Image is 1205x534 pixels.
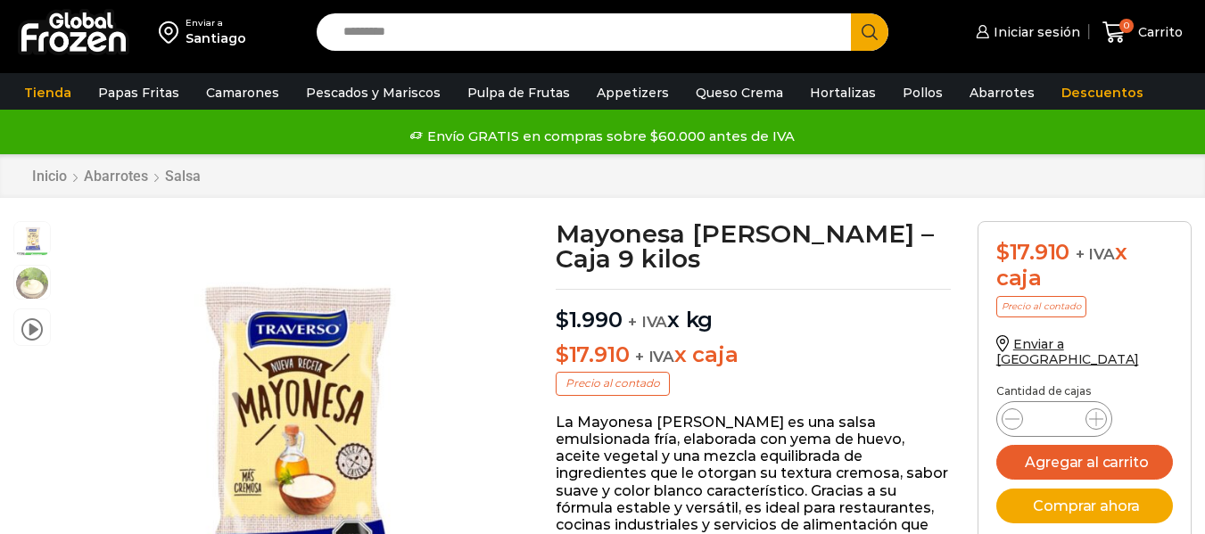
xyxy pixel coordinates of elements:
a: Pulpa de Frutas [458,76,579,110]
a: Tienda [15,76,80,110]
a: Descuentos [1052,76,1152,110]
h1: Mayonesa [PERSON_NAME] – Caja 9 kilos [556,221,951,271]
a: Pollos [894,76,952,110]
bdi: 1.990 [556,307,623,333]
div: x caja [996,240,1173,292]
a: Enviar a [GEOGRAPHIC_DATA] [996,336,1139,367]
a: Pescados y Mariscos [297,76,450,110]
p: x kg [556,289,951,333]
a: 0 Carrito [1098,12,1187,53]
span: $ [996,239,1010,265]
bdi: 17.910 [996,239,1069,265]
button: Comprar ahora [996,489,1173,523]
span: Iniciar sesión [989,23,1080,41]
div: Enviar a [186,17,246,29]
img: address-field-icon.svg [159,17,186,47]
span: + IVA [1076,245,1115,263]
span: 0 [1119,19,1134,33]
a: Hortalizas [801,76,885,110]
span: $ [556,307,569,333]
a: Abarrotes [961,76,1044,110]
span: + IVA [628,313,667,331]
button: Agregar al carrito [996,445,1173,480]
button: Search button [851,13,888,51]
a: Salsa [164,168,202,185]
nav: Breadcrumb [31,168,202,185]
a: Iniciar sesión [971,14,1080,50]
span: mayonesa traverso [14,222,50,258]
span: + IVA [635,348,674,366]
a: Appetizers [588,76,678,110]
input: Product quantity [1037,407,1071,431]
p: Cantidad de cajas [996,385,1173,398]
a: Camarones [197,76,288,110]
bdi: 17.910 [556,341,629,367]
span: Carrito [1134,23,1183,41]
div: Santiago [186,29,246,47]
a: Papas Fritas [89,76,188,110]
p: Precio al contado [556,372,670,395]
a: Queso Crema [687,76,792,110]
span: mayonesa (002) [14,266,50,301]
span: $ [556,341,569,367]
a: Inicio [31,168,68,185]
a: Abarrotes [83,168,149,185]
p: x caja [556,342,951,368]
p: Precio al contado [996,296,1086,317]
